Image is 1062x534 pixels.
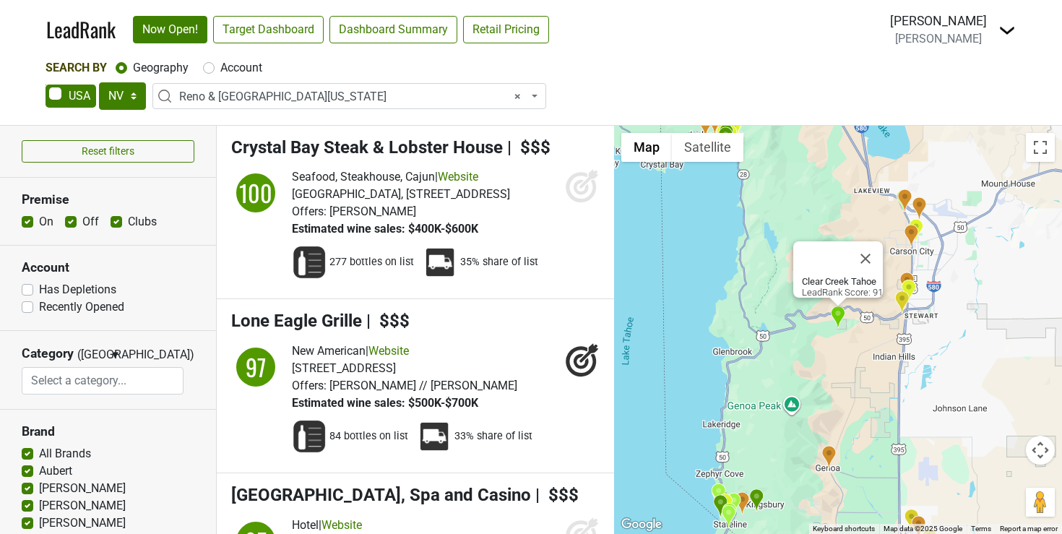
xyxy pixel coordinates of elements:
[329,255,414,270] span: 277 bottles on list
[438,170,478,184] a: Website
[904,224,919,248] div: Mayer Family Wines
[998,22,1016,39] img: Dropdown Menu
[621,133,672,162] button: Show street map
[329,379,517,392] span: [PERSON_NAME] // [PERSON_NAME]
[110,348,121,361] span: ▼
[821,445,837,469] div: The Pink House
[908,218,923,242] div: Cowboys Liquor
[22,424,194,439] h3: Brand
[1026,488,1055,517] button: Drag Pegman onto the map to open Street View
[713,494,728,518] div: Edgewood Restaurant
[507,137,551,158] span: | $$$
[39,480,126,497] label: [PERSON_NAME]
[82,213,99,231] label: Off
[721,504,736,528] div: Harrah's Lake Tahoe
[22,260,194,275] h3: Account
[152,83,546,109] span: Reno & Northern Nevada
[454,429,532,444] span: 33% share of list
[884,525,962,533] span: Map data ©2025 Google
[423,245,457,280] img: Percent Distributor Share
[368,344,409,358] a: Website
[292,344,366,358] span: New American
[460,255,538,270] span: 35% share of list
[231,311,362,331] span: Lone Eagle Grille
[366,311,410,331] span: | $$$
[895,32,982,46] span: [PERSON_NAME]
[1000,525,1058,533] a: Report a map error
[46,14,116,45] a: LeadRank
[717,493,733,517] div: Edgewood Tahoe Weddings
[1026,133,1055,162] button: Toggle fullscreen view
[213,16,324,43] a: Target Dashboard
[894,290,910,314] div: Costco Wholesale
[321,518,362,532] a: Website
[890,12,987,30] div: [PERSON_NAME]
[133,59,189,77] label: Geography
[618,515,665,534] img: Google
[22,367,183,395] input: Select a category...
[231,137,503,158] span: Crystal Bay Steak & Lobster House
[292,168,510,186] div: |
[292,343,517,360] div: |
[1026,436,1055,465] button: Map camera controls
[39,281,116,298] label: Has Depletions
[698,113,713,137] div: Glasses Wine Bar
[77,346,106,367] span: ([GEOGRAPHIC_DATA])
[22,192,194,207] h3: Premise
[901,279,916,303] div: Aloha Discount Wine & Liquors
[46,61,107,74] span: Search By
[292,517,478,534] div: |
[128,213,157,231] label: Clubs
[971,525,991,533] a: Terms (opens in new tab)
[231,168,280,218] img: quadrant_split.svg
[912,197,927,220] div: Z Bistro
[718,126,733,150] div: Lone Eagle Grille
[231,485,531,505] span: [GEOGRAPHIC_DATA], Spa and Casino
[231,343,280,392] img: quadrant_split.svg
[802,276,883,298] div: LeadRank Score: 91
[711,483,726,507] div: Tahoe Beach Club
[897,189,912,212] div: Ben's Fine Wine & Spirits
[292,379,327,392] span: Offers:
[329,429,408,444] span: 84 bottles on list
[39,445,91,462] label: All Brands
[39,298,124,316] label: Recently Opened
[329,16,457,43] a: Dashboard Summary
[535,485,579,505] span: | $$$
[735,491,750,515] div: Bruschetta
[292,170,435,184] span: Seafood, Steakhouse, Cajun
[133,16,207,43] a: Now Open!
[39,514,126,532] label: [PERSON_NAME]
[802,276,876,287] b: Clear Creek Tahoe
[417,419,452,454] img: Percent Distributor Share
[329,204,416,218] span: [PERSON_NAME]
[220,59,262,77] label: Account
[39,497,126,514] label: [PERSON_NAME]
[292,187,510,201] span: [GEOGRAPHIC_DATA], [STREET_ADDRESS]
[39,462,72,480] label: Aubert
[292,245,327,280] img: Wine List
[899,272,915,296] div: Casino Fandango
[292,222,478,236] span: Estimated wine sales: $400K-$600K
[292,518,319,532] span: Hotel
[618,515,665,534] a: Open this area in Google Maps (opens a new window)
[726,492,741,516] div: Dart Beverage Center
[514,88,521,105] span: Remove all items
[292,419,327,454] img: Wine List
[813,524,875,534] button: Keyboard shortcuts
[22,140,194,163] button: Reset filters
[848,241,883,276] button: Close
[672,133,743,162] button: Show satellite imagery
[234,345,277,389] div: 97
[179,88,528,105] span: Reno & Northern Nevada
[749,488,764,512] div: Chart House
[292,396,478,410] span: Estimated wine sales: $500K-$700K
[292,361,396,375] span: [STREET_ADDRESS]
[904,509,919,533] div: Carson Valley Inn
[722,502,737,526] div: Lucky Beaver Bar & Burger
[292,204,327,218] span: Offers:
[22,346,74,361] h3: Category
[234,171,277,215] div: 100
[39,213,53,231] label: On
[830,306,845,330] div: Clear Creek Tahoe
